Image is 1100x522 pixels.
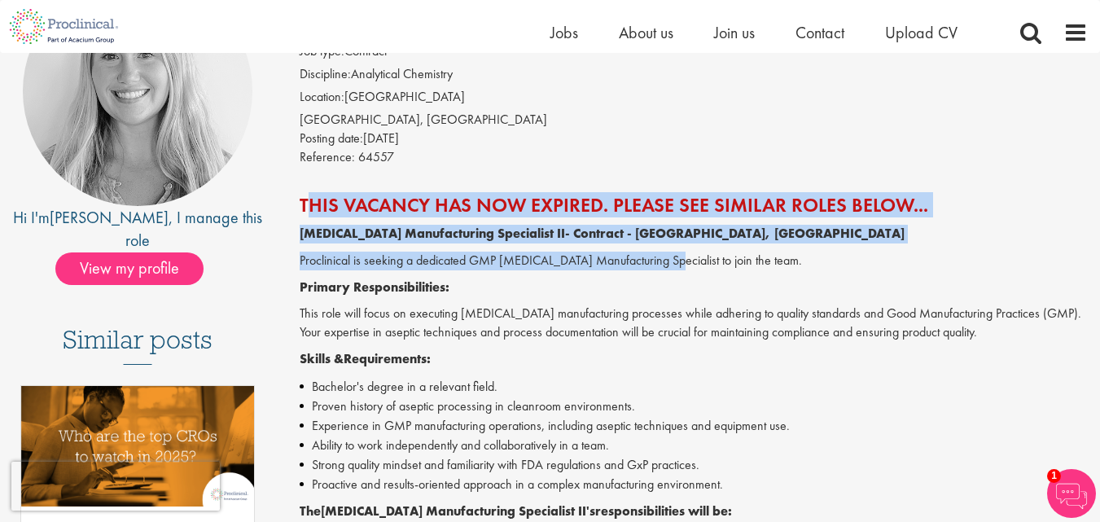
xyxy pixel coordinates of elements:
[300,502,321,520] strong: The
[63,326,213,365] h3: Similar posts
[21,386,254,507] img: Top 10 CROs 2025 | Proclinical
[11,462,220,511] iframe: reCAPTCHA
[321,502,595,520] strong: [MEDICAL_DATA] Manufacturing Specialist II's
[50,207,169,228] a: [PERSON_NAME]
[300,225,565,242] strong: [MEDICAL_DATA] Manufacturing Specialist II
[300,65,1088,88] li: Analytical Chemistry
[300,195,1088,216] h2: This vacancy has now expired. Please see similar roles below...
[300,88,1088,111] li: [GEOGRAPHIC_DATA]
[300,65,351,84] label: Discipline:
[300,416,1088,436] li: Experience in GMP manufacturing operations, including aseptic techniques and equipment use.
[55,252,204,285] span: View my profile
[1047,469,1061,483] span: 1
[595,502,732,520] strong: responsibilities will be:
[300,129,363,147] span: Posting date:
[300,148,355,167] label: Reference:
[344,350,431,367] strong: Requirements:
[300,436,1088,455] li: Ability to work independently and collaboratively in a team.
[300,111,1088,129] div: [GEOGRAPHIC_DATA], [GEOGRAPHIC_DATA]
[1047,469,1096,518] img: Chatbot
[358,148,394,165] span: 64557
[300,42,1088,65] li: Contract
[300,252,1088,270] p: Proclinical is seeking a dedicated GMP [MEDICAL_DATA] Manufacturing Specialist to join the team.
[12,206,263,252] div: Hi I'm , I manage this role
[300,397,1088,416] li: Proven history of aseptic processing in cleanroom environments.
[55,256,220,277] a: View my profile
[300,305,1088,342] p: This role will focus on executing [MEDICAL_DATA] manufacturing processes while adhering to qualit...
[300,350,344,367] strong: Skills &
[714,22,755,43] a: Join us
[795,22,844,43] a: Contact
[300,129,1088,148] div: [DATE]
[300,279,449,296] strong: Primary Responsibilities:
[300,88,344,107] label: Location:
[885,22,958,43] a: Upload CV
[565,225,905,242] strong: - Contract - [GEOGRAPHIC_DATA], [GEOGRAPHIC_DATA]
[300,455,1088,475] li: Strong quality mindset and familiarity with FDA regulations and GxP practices.
[550,22,578,43] a: Jobs
[619,22,673,43] a: About us
[300,475,1088,494] li: Proactive and results-oriented approach in a complex manufacturing environment.
[300,377,1088,397] li: Bachelor's degree in a relevant field.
